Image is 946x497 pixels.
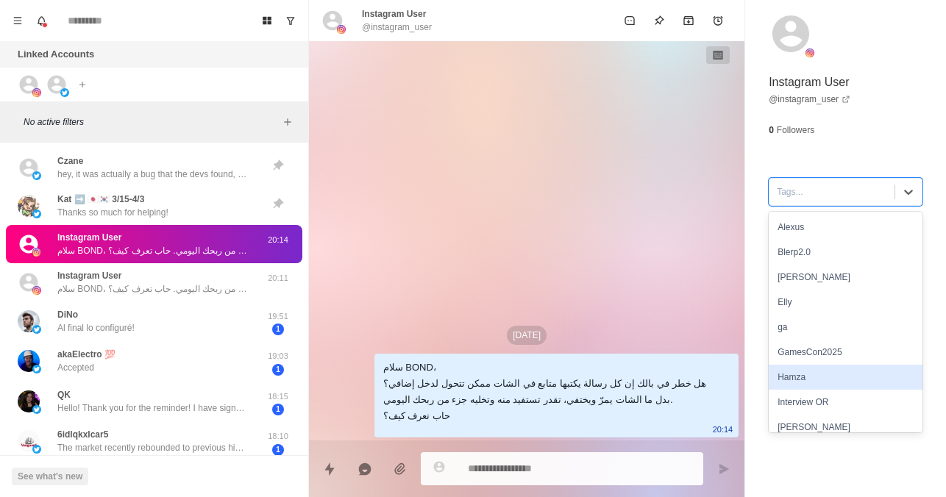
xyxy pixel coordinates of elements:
[260,350,296,362] p: 19:03
[57,321,135,335] p: Al final lo configuré!
[18,195,40,217] img: picture
[260,272,296,285] p: 20:11
[260,234,296,246] p: 20:14
[777,124,814,137] p: Followers
[57,244,249,257] p: سلام BOND، هل خطر في بالك إن كل رسالة يكتبها متابع في الشات ممكن تتحول لدخل إضافي؟ بدل ما الشات ي...
[769,265,922,290] div: [PERSON_NAME]
[57,361,94,374] p: Accepted
[6,9,29,32] button: Menu
[29,9,53,32] button: Notifications
[57,348,115,361] p: akaElectro 💯
[769,93,850,106] a: @instagram_user
[57,206,168,219] p: Thanks so much for helping!
[260,310,296,323] p: 19:51
[272,364,284,376] span: 1
[315,454,344,484] button: Quick replies
[260,390,296,403] p: 18:15
[507,326,547,345] p: [DATE]
[57,282,249,296] p: سلام BOND، هل خطر في بالك إن كل رسالة يكتبها متابع في الشات ممكن تتحول لدخل إضافي؟ بدل ما الشات ي...
[272,444,284,456] span: 1
[255,9,279,32] button: Board View
[24,115,279,129] p: No active filters
[57,269,121,282] p: Instagram User
[769,415,922,440] div: [PERSON_NAME]
[18,47,94,62] p: Linked Accounts
[260,430,296,443] p: 18:10
[385,454,415,484] button: Add media
[769,290,922,315] div: Elly
[713,421,733,437] p: 20:14
[32,171,41,180] img: picture
[18,430,40,452] img: picture
[32,248,41,257] img: picture
[615,6,644,35] button: Mark as unread
[769,365,922,390] div: Hamza
[769,240,922,265] div: Blerp2.0
[32,325,41,334] img: picture
[769,74,849,91] p: Instagram User
[32,365,41,373] img: picture
[279,113,296,131] button: Add filters
[769,340,922,365] div: GamesCon2025
[32,405,41,414] img: picture
[769,215,922,240] div: Alexus
[644,6,674,35] button: Pin
[57,168,249,181] p: hey, it was actually a bug that the devs found, they had pushed up a short-term fix while they pa...
[57,388,71,401] p: QK
[769,390,922,415] div: Interview OR
[272,323,284,335] span: 1
[383,360,707,424] div: سلام BOND، هل خطر في بالك إن كل رسالة يكتبها متابع في الشات ممكن تتحول لدخل إضافي؟ بدل ما الشات ي...
[769,315,922,340] div: ga
[74,76,91,93] button: Add account
[362,21,432,34] p: @instagram_user
[362,7,426,21] p: Instagram User
[60,88,69,97] img: picture
[769,124,774,137] p: 0
[18,390,40,412] img: picture
[57,441,249,454] p: The market recently rebounded to previous highs, but profit-taking hasn't materialized quickly, e...
[32,445,41,454] img: picture
[709,454,739,484] button: Send message
[350,454,380,484] button: Reply with AI
[57,428,108,441] p: 6idlqkxlcar5
[32,210,41,218] img: picture
[272,404,284,415] span: 1
[703,6,733,35] button: Add reminder
[279,9,302,32] button: Show unread conversations
[57,193,144,206] p: Kat ➡️ 🇯🇵🇰🇷 3/15-4/3
[57,401,249,415] p: Hello! Thank you for the reminder! I have signed up :)
[18,310,40,332] img: picture
[674,6,703,35] button: Archive
[57,231,121,244] p: Instagram User
[805,49,814,57] img: picture
[57,308,78,321] p: DiNo
[57,154,83,168] p: Czane
[12,468,88,485] button: See what's new
[337,25,346,34] img: picture
[18,350,40,372] img: picture
[32,88,41,97] img: picture
[32,286,41,295] img: picture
